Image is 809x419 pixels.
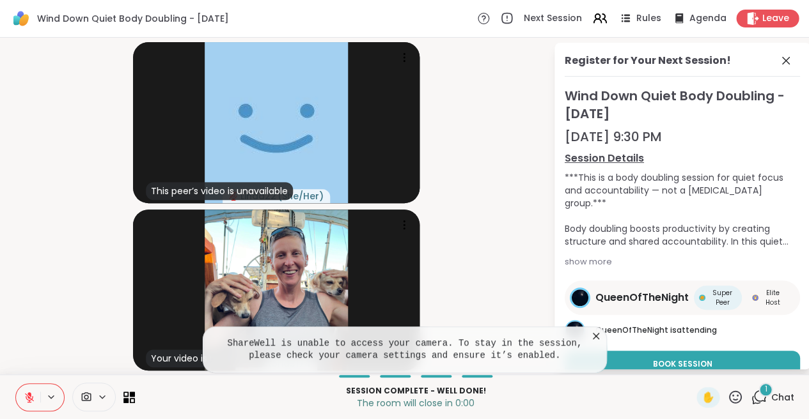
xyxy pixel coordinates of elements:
[702,390,714,405] span: ✋
[10,8,32,29] img: ShareWell Logomark
[572,289,588,306] img: QueenOfTheNight
[143,385,689,397] p: Session Complete - well done!
[752,294,758,301] img: Elite Host
[565,87,800,123] span: Wind Down Quiet Body Doubling - [DATE]
[205,209,348,370] img: Victoria3174
[146,349,266,367] div: Your video is unavailable
[565,128,800,146] div: [DATE] 9:30 PM
[595,324,800,336] p: is attending
[565,53,731,68] div: Register for Your Next Session!
[565,171,800,248] div: ***This is a body doubling session for quiet focus and accountability — not a [MEDICAL_DATA] grou...
[771,391,794,404] span: Chat
[565,151,800,166] a: Session Details
[689,12,726,25] span: Agenda
[764,384,767,395] span: 1
[205,42,348,203] img: Linda22
[218,337,591,362] pre: ShareWell is unable to access your camera. To stay in the session, please check your camera setti...
[565,280,800,315] a: QueenOfTheNightQueenOfTheNightSuper PeerSuper PeerElite HostElite Host
[278,190,324,202] span: ( She/Her )
[762,12,789,25] span: Leave
[566,321,584,339] img: QueenOfTheNight
[565,351,800,377] button: Book Session
[595,290,689,305] span: QueenOfTheNight
[636,12,661,25] span: Rules
[565,255,800,268] div: show more
[524,12,582,25] span: Next Session
[761,288,785,307] span: Elite Host
[595,324,668,335] span: QueenOfTheNight
[37,12,229,25] span: Wind Down Quiet Body Doubling - [DATE]
[146,182,293,200] div: This peer’s video is unavailable
[699,294,705,301] img: Super Peer
[653,358,712,370] span: Book Session
[708,288,737,307] span: Super Peer
[143,397,689,409] p: The room will close in 0:00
